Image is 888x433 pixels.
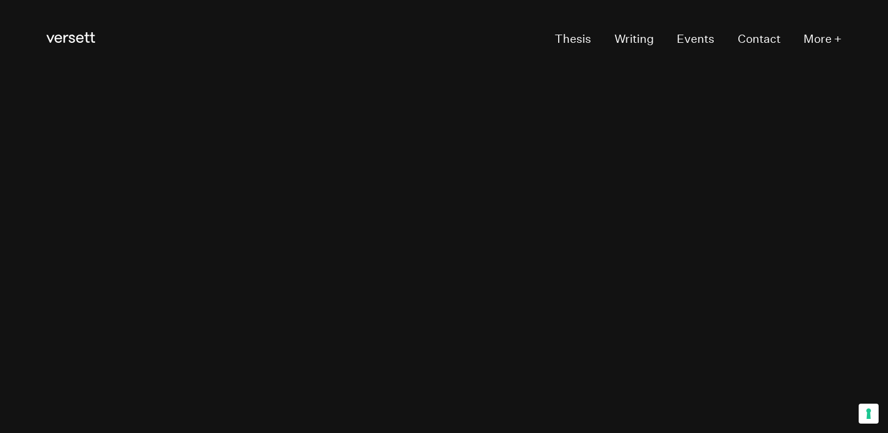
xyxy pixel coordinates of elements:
[555,29,591,51] a: Thesis
[803,29,842,51] button: More +
[614,29,654,51] a: Writing
[677,29,714,51] a: Events
[738,29,781,51] a: Contact
[859,404,879,424] button: Your consent preferences for tracking technologies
